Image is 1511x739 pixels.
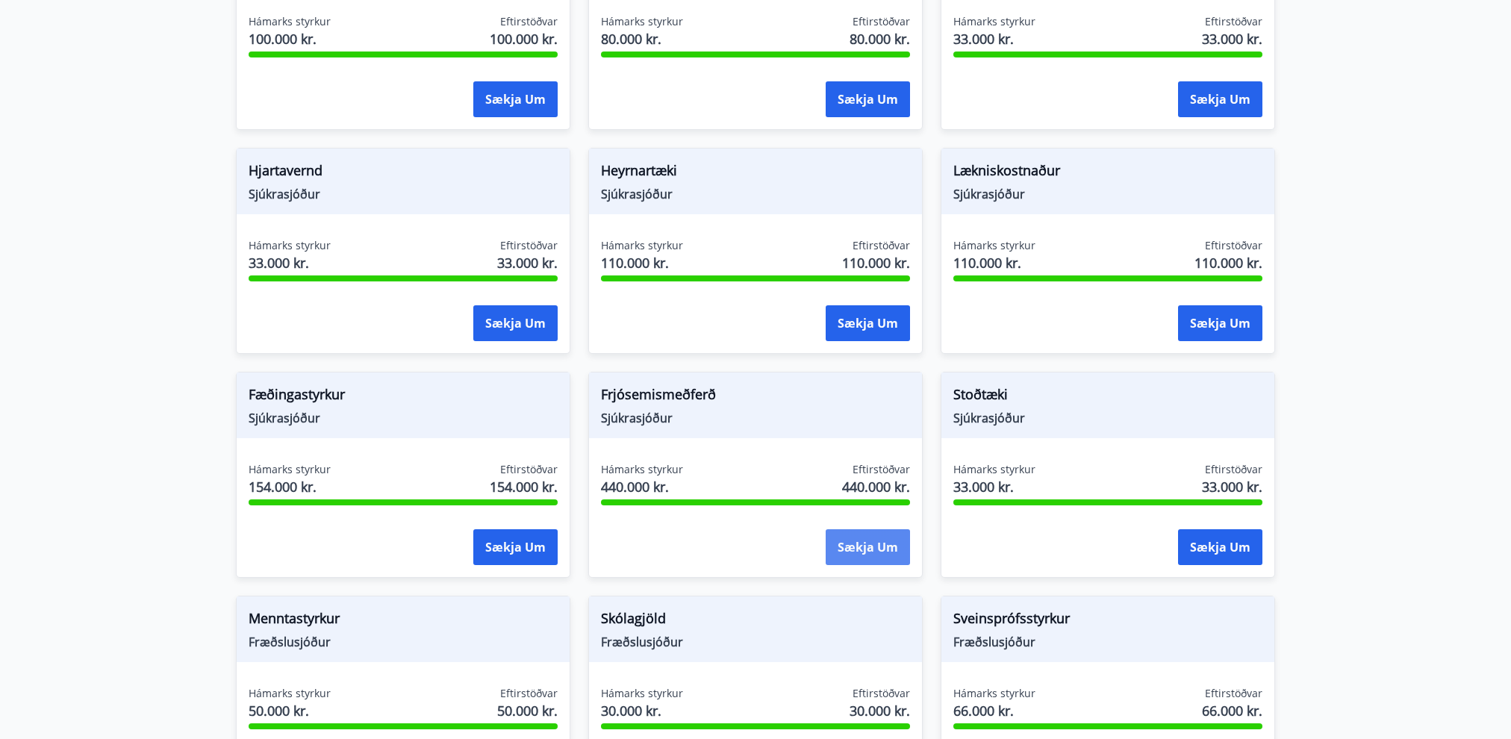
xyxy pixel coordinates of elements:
[953,634,1262,650] span: Fræðslusjóður
[601,160,910,186] span: Heyrnartæki
[249,634,558,650] span: Fræðslusjóður
[953,160,1262,186] span: Lækniskostnaður
[249,701,331,720] span: 50.000 kr.
[249,384,558,410] span: Fæðingastyrkur
[249,253,331,272] span: 33.000 kr.
[853,462,910,477] span: Eftirstöðvar
[1178,81,1262,117] button: Sækja um
[601,462,683,477] span: Hámarks styrkur
[1205,686,1262,701] span: Eftirstöðvar
[953,477,1035,496] span: 33.000 kr.
[953,29,1035,49] span: 33.000 kr.
[601,686,683,701] span: Hámarks styrkur
[490,477,558,496] span: 154.000 kr.
[601,701,683,720] span: 30.000 kr.
[249,477,331,496] span: 154.000 kr.
[953,253,1035,272] span: 110.000 kr.
[601,634,910,650] span: Fræðslusjóður
[853,686,910,701] span: Eftirstöðvar
[826,81,910,117] button: Sækja um
[249,462,331,477] span: Hámarks styrkur
[249,29,331,49] span: 100.000 kr.
[601,238,683,253] span: Hámarks styrkur
[1205,462,1262,477] span: Eftirstöðvar
[953,238,1035,253] span: Hámarks styrkur
[1202,477,1262,496] span: 33.000 kr.
[473,529,558,565] button: Sækja um
[249,410,558,426] span: Sjúkrasjóður
[842,477,910,496] span: 440.000 kr.
[1194,253,1262,272] span: 110.000 kr.
[249,608,558,634] span: Menntastyrkur
[953,462,1035,477] span: Hámarks styrkur
[826,529,910,565] button: Sækja um
[850,701,910,720] span: 30.000 kr.
[249,160,558,186] span: Hjartavernd
[1178,305,1262,341] button: Sækja um
[826,305,910,341] button: Sækja um
[853,238,910,253] span: Eftirstöðvar
[497,253,558,272] span: 33.000 kr.
[473,305,558,341] button: Sækja um
[601,14,683,29] span: Hámarks styrkur
[1202,29,1262,49] span: 33.000 kr.
[1178,529,1262,565] button: Sækja um
[500,462,558,477] span: Eftirstöðvar
[953,186,1262,202] span: Sjúkrasjóður
[953,410,1262,426] span: Sjúkrasjóður
[953,686,1035,701] span: Hámarks styrkur
[953,384,1262,410] span: Stoðtæki
[953,701,1035,720] span: 66.000 kr.
[500,238,558,253] span: Eftirstöðvar
[473,81,558,117] button: Sækja um
[850,29,910,49] span: 80.000 kr.
[601,186,910,202] span: Sjúkrasjóður
[953,14,1035,29] span: Hámarks styrkur
[1202,701,1262,720] span: 66.000 kr.
[249,14,331,29] span: Hámarks styrkur
[500,14,558,29] span: Eftirstöðvar
[249,686,331,701] span: Hámarks styrkur
[490,29,558,49] span: 100.000 kr.
[249,186,558,202] span: Sjúkrasjóður
[1205,14,1262,29] span: Eftirstöðvar
[601,608,910,634] span: Skólagjöld
[249,238,331,253] span: Hámarks styrkur
[601,384,910,410] span: Frjósemismeðferð
[853,14,910,29] span: Eftirstöðvar
[601,253,683,272] span: 110.000 kr.
[601,29,683,49] span: 80.000 kr.
[953,608,1262,634] span: Sveinsprófsstyrkur
[500,686,558,701] span: Eftirstöðvar
[601,477,683,496] span: 440.000 kr.
[601,410,910,426] span: Sjúkrasjóður
[1205,238,1262,253] span: Eftirstöðvar
[842,253,910,272] span: 110.000 kr.
[497,701,558,720] span: 50.000 kr.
